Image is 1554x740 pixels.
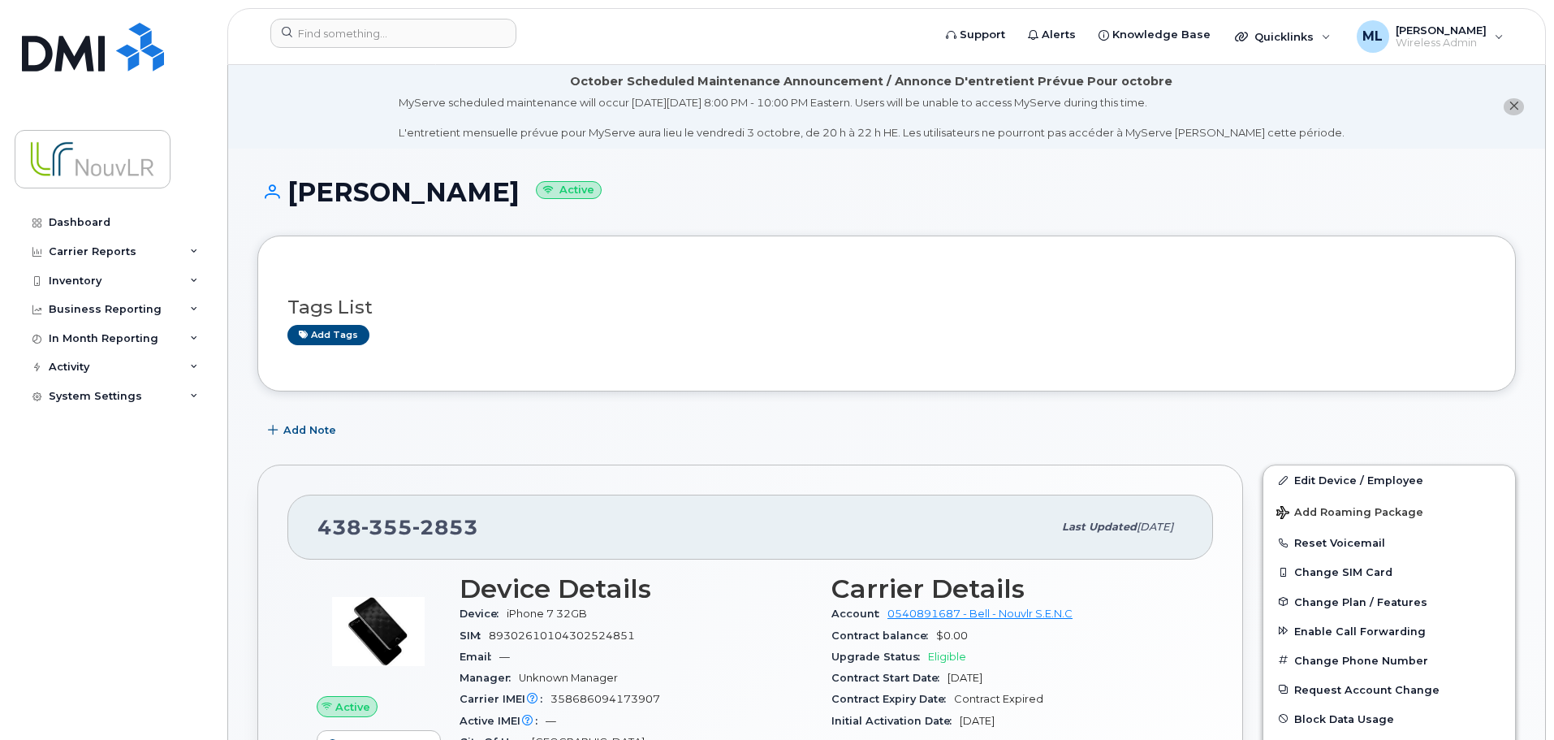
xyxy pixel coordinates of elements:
span: [DATE] [1137,521,1173,533]
div: MyServe scheduled maintenance will occur [DATE][DATE] 8:00 PM - 10:00 PM Eastern. Users will be u... [399,95,1345,141]
span: 2853 [412,515,478,539]
span: Manager [460,672,519,684]
span: Add Note [283,422,336,438]
img: image20231002-3703462-p7zgru.jpeg [330,582,427,680]
span: 358686094173907 [550,693,660,705]
h3: Carrier Details [831,574,1184,604]
span: [DATE] [960,715,995,727]
span: Enable Call Forwarding [1294,625,1426,637]
span: SIM [460,630,489,642]
span: Last updated [1062,521,1137,533]
span: — [499,651,510,663]
span: Add Roaming Package [1276,506,1423,521]
span: Upgrade Status [831,651,928,663]
span: 89302610104302524851 [489,630,635,642]
button: close notification [1504,98,1524,115]
span: Contract balance [831,630,936,642]
span: Account [831,608,887,620]
span: 438 [317,515,478,539]
a: Add tags [287,325,369,345]
button: Add Roaming Package [1263,495,1515,528]
span: [DATE] [948,672,982,684]
small: Active [536,181,602,200]
div: October Scheduled Maintenance Announcement / Annonce D'entretient Prévue Pour octobre [570,73,1172,90]
h3: Device Details [460,574,812,604]
button: Block Data Usage [1263,704,1515,734]
a: Edit Device / Employee [1263,465,1515,495]
a: 0540891687 - Bell - Nouvlr S.E.N.C [887,608,1073,620]
h3: Tags List [287,297,1486,318]
span: 355 [361,515,412,539]
button: Change Plan / Features [1263,587,1515,617]
span: Eligible [928,651,966,663]
span: Initial Activation Date [831,715,960,727]
button: Change Phone Number [1263,646,1515,675]
h1: [PERSON_NAME] [257,178,1516,206]
button: Reset Voicemail [1263,528,1515,557]
span: Active [335,699,370,715]
span: Email [460,651,499,663]
span: iPhone 7 32GB [507,608,587,620]
span: Contract Start Date [831,672,948,684]
span: Carrier IMEI [460,693,550,705]
span: Contract Expired [954,693,1043,705]
span: $0.00 [936,630,968,642]
span: Unknown Manager [519,672,618,684]
button: Request Account Change [1263,675,1515,704]
span: Contract Expiry Date [831,693,954,705]
span: Active IMEI [460,715,546,727]
span: — [546,715,556,727]
button: Change SIM Card [1263,557,1515,586]
button: Add Note [257,416,350,445]
span: Change Plan / Features [1294,595,1427,608]
button: Enable Call Forwarding [1263,617,1515,646]
span: Device [460,608,507,620]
